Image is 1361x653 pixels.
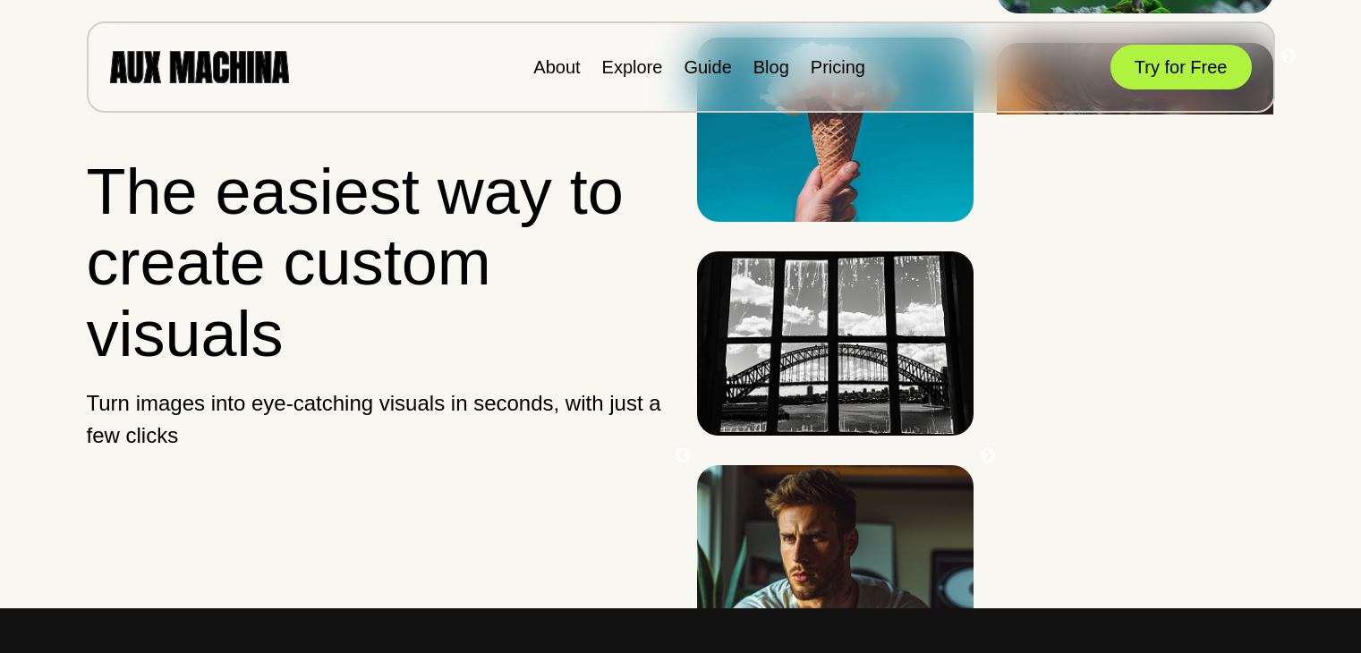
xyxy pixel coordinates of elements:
img: AUX MACHINA [110,51,289,82]
a: Guide [684,57,731,77]
img: Image [697,465,974,649]
a: Explore [602,57,663,77]
a: Blog [753,57,789,77]
button: Previous [674,447,692,465]
a: About [533,57,580,77]
img: Image [697,251,974,436]
button: Next [979,447,997,465]
img: Image [697,38,974,222]
a: Pricing [811,57,865,77]
button: Try for Free [1110,45,1252,89]
h1: The easiest way to create custom visuals [87,157,666,369]
p: Turn images into eye-catching visuals in seconds, with just a few clicks [87,387,666,452]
